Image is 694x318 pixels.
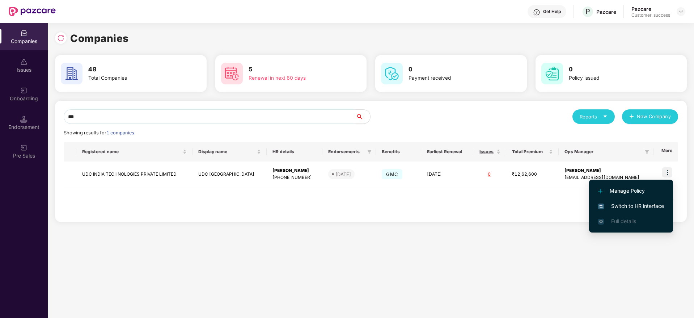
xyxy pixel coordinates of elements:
h1: Companies [70,30,129,46]
th: Earliest Renewal [421,142,472,162]
button: search [355,109,371,124]
span: filter [366,147,373,156]
div: Get Help [543,9,561,14]
span: 1 companies. [106,130,135,135]
img: icon [662,167,672,177]
div: Pazcare [596,8,616,15]
th: HR details [267,142,322,162]
th: Display name [192,142,267,162]
td: [DATE] [421,162,472,187]
div: Renewal in next 60 days [249,74,340,82]
span: caret-down [603,114,608,119]
img: svg+xml;base64,PHN2ZyB4bWxucz0iaHR0cDovL3d3dy53My5vcmcvMjAwMC9zdmciIHdpZHRoPSIxMi4yMDEiIGhlaWdodD... [598,189,602,193]
span: filter [643,147,651,156]
th: Issues [472,142,506,162]
span: GMC [382,169,402,179]
img: svg+xml;base64,PHN2ZyB4bWxucz0iaHR0cDovL3d3dy53My5vcmcvMjAwMC9zdmciIHdpZHRoPSIxNi4zNjMiIGhlaWdodD... [598,219,604,225]
span: filter [645,150,649,154]
h3: 5 [249,65,340,74]
div: [PERSON_NAME] [564,167,648,174]
div: ₹12,62,600 [512,171,553,178]
span: Manage Policy [598,187,664,195]
span: Endorsements [328,149,364,155]
div: Reports [580,113,608,120]
span: Display name [198,149,255,155]
div: Customer_success [631,12,670,18]
td: UDC INDIA TECHNOLOGIES PRIVATE LIMITED [76,162,192,187]
img: svg+xml;base64,PHN2ZyB3aWR0aD0iMjAiIGhlaWdodD0iMjAiIHZpZXdCb3g9IjAgMCAyMCAyMCIgZmlsbD0ibm9uZSIgeG... [20,144,27,151]
span: New Company [637,113,671,120]
span: Issues [478,149,495,155]
th: Total Premium [506,142,559,162]
th: Registered name [76,142,192,162]
td: UDC [GEOGRAPHIC_DATA] [192,162,267,187]
div: [PERSON_NAME] [272,167,317,174]
img: svg+xml;base64,PHN2ZyBpZD0iSXNzdWVzX2Rpc2FibGVkIiB4bWxucz0iaHR0cDovL3d3dy53My5vcmcvMjAwMC9zdmciIH... [20,58,27,66]
span: Ops Manager [564,149,642,155]
div: 0 [478,171,500,178]
span: Total Premium [512,149,547,155]
span: Full details [611,218,636,224]
div: Pazcare [631,5,670,12]
h3: 0 [569,65,660,74]
img: svg+xml;base64,PHN2ZyB4bWxucz0iaHR0cDovL3d3dy53My5vcmcvMjAwMC9zdmciIHdpZHRoPSI2MCIgaGVpZ2h0PSI2MC... [221,63,243,84]
img: svg+xml;base64,PHN2ZyB4bWxucz0iaHR0cDovL3d3dy53My5vcmcvMjAwMC9zdmciIHdpZHRoPSI2MCIgaGVpZ2h0PSI2MC... [381,63,403,84]
img: svg+xml;base64,PHN2ZyB4bWxucz0iaHR0cDovL3d3dy53My5vcmcvMjAwMC9zdmciIHdpZHRoPSIxNiIgaGVpZ2h0PSIxNi... [598,204,604,209]
div: [EMAIL_ADDRESS][DOMAIN_NAME] [564,174,648,181]
h3: 0 [409,65,500,74]
span: Registered name [82,149,181,155]
span: filter [367,150,372,154]
img: svg+xml;base64,PHN2ZyBpZD0iUmVsb2FkLTMyeDMyIiB4bWxucz0iaHR0cDovL3d3dy53My5vcmcvMjAwMC9zdmciIHdpZH... [57,34,64,42]
img: svg+xml;base64,PHN2ZyB3aWR0aD0iMjAiIGhlaWdodD0iMjAiIHZpZXdCb3g9IjAgMCAyMCAyMCIgZmlsbD0ibm9uZSIgeG... [20,87,27,94]
th: Benefits [376,142,421,162]
img: svg+xml;base64,PHN2ZyBpZD0iRHJvcGRvd24tMzJ4MzIiIHhtbG5zPSJodHRwOi8vd3d3LnczLm9yZy8yMDAwL3N2ZyIgd2... [678,9,684,14]
img: svg+xml;base64,PHN2ZyBpZD0iSGVscC0zMngzMiIgeG1sbnM9Imh0dHA6Ly93d3cudzMub3JnLzIwMDAvc3ZnIiB3aWR0aD... [533,9,540,16]
span: Showing results for [64,130,135,135]
h3: 48 [88,65,179,74]
img: svg+xml;base64,PHN2ZyBpZD0iQ29tcGFuaWVzIiB4bWxucz0iaHR0cDovL3d3dy53My5vcmcvMjAwMC9zdmciIHdpZHRoPS... [20,30,27,37]
div: Total Companies [88,74,179,82]
button: plusNew Company [622,109,678,124]
img: New Pazcare Logo [9,7,56,16]
div: Payment received [409,74,500,82]
img: svg+xml;base64,PHN2ZyB4bWxucz0iaHR0cDovL3d3dy53My5vcmcvMjAwMC9zdmciIHdpZHRoPSI2MCIgaGVpZ2h0PSI2MC... [61,63,82,84]
div: [PHONE_NUMBER] [272,174,317,181]
span: P [585,7,590,16]
img: svg+xml;base64,PHN2ZyB4bWxucz0iaHR0cDovL3d3dy53My5vcmcvMjAwMC9zdmciIHdpZHRoPSI2MCIgaGVpZ2h0PSI2MC... [541,63,563,84]
span: plus [629,114,634,120]
th: More [653,142,678,162]
span: Switch to HR interface [598,202,664,210]
img: svg+xml;base64,PHN2ZyB3aWR0aD0iMTQuNSIgaGVpZ2h0PSIxNC41IiB2aWV3Qm94PSIwIDAgMTYgMTYiIGZpbGw9Im5vbm... [20,116,27,123]
div: [DATE] [335,171,351,178]
span: search [355,114,370,120]
div: Policy issued [569,74,660,82]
